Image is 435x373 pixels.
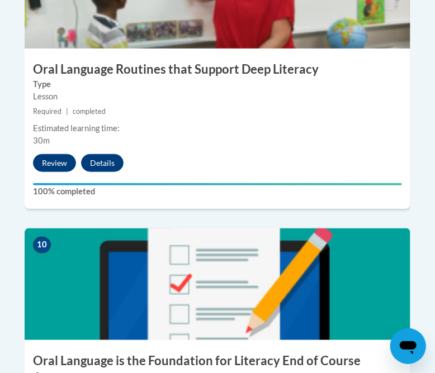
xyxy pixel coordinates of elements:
div: Estimated learning time: [33,122,402,135]
span: | [66,107,68,116]
div: Lesson [33,90,402,103]
span: 10 [33,237,51,254]
iframe: Button to launch messaging window [390,328,426,364]
button: Review [33,154,76,172]
img: Course Image [25,228,410,340]
div: Your progress [33,183,402,185]
label: 100% completed [33,185,402,198]
button: Details [81,154,124,172]
label: Type [33,78,402,90]
h3: Oral Language Routines that Support Deep Literacy [25,61,410,78]
span: completed [73,107,106,116]
span: Required [33,107,62,116]
span: 30m [33,136,50,145]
